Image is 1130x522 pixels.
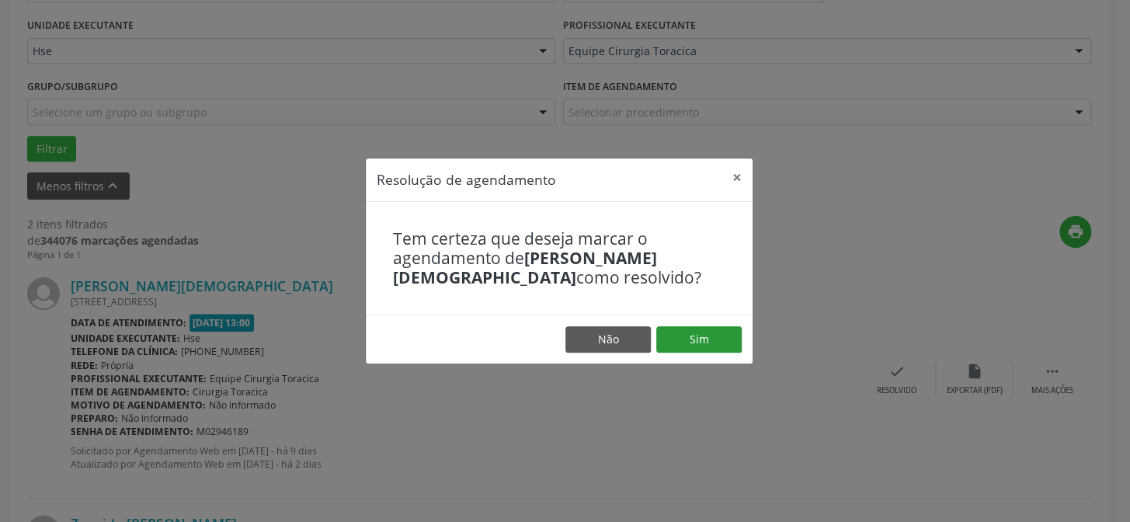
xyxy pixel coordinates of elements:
h5: Resolução de agendamento [377,169,556,190]
h4: Tem certeza que deseja marcar o agendamento de como resolvido? [393,229,725,288]
button: Sim [656,326,742,353]
button: Close [721,158,753,197]
button: Não [565,326,651,353]
b: [PERSON_NAME][DEMOGRAPHIC_DATA] [393,247,657,288]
